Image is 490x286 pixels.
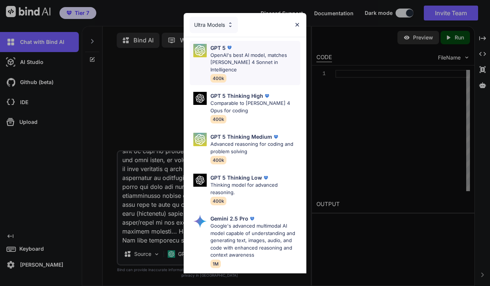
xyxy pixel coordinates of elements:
[272,133,280,141] img: premium
[210,222,300,259] p: Google's advanced multimodal AI model capable of understanding and generating text, images, audio...
[210,260,221,268] span: 1M
[210,215,248,222] p: Gemini 2.5 Pro
[193,44,207,57] img: Pick Models
[210,74,226,83] span: 400k
[248,215,256,222] img: premium
[210,44,226,52] p: GPT 5
[210,92,263,100] p: GPT 5 Thinking High
[190,17,238,33] div: Ultra Models
[210,197,226,205] span: 400k
[263,92,271,100] img: premium
[210,115,226,123] span: 400k
[226,44,233,51] img: premium
[227,22,233,28] img: Pick Models
[210,141,300,155] p: Advanced reasoning for coding and problem solving
[210,181,300,196] p: Thinking model for advanced reasoning.
[193,174,207,187] img: Pick Models
[193,133,207,146] img: Pick Models
[294,22,300,28] img: close
[210,100,300,114] p: Comparable to [PERSON_NAME] 4 Opus for coding
[193,215,207,228] img: Pick Models
[210,156,226,164] span: 400k
[193,92,207,105] img: Pick Models
[262,174,270,181] img: premium
[210,174,262,181] p: GPT 5 Thinking Low
[210,52,300,74] p: OpenAI's best AI model, matches [PERSON_NAME] 4 Sonnet in Intelligence
[210,133,272,141] p: GPT 5 Thinking Medium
